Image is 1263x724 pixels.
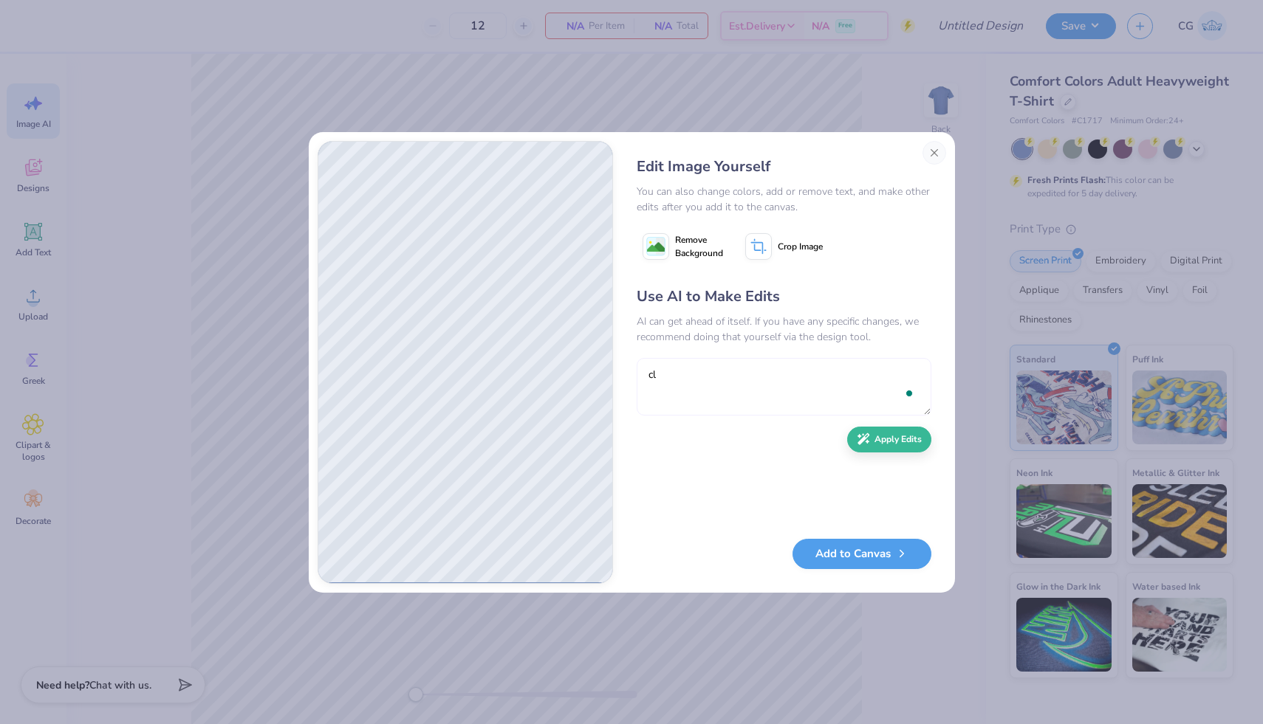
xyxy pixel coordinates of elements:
div: Use AI to Make Edits [637,286,931,308]
div: AI can get ahead of itself. If you have any specific changes, we recommend doing that yourself vi... [637,314,931,345]
span: Remove Background [675,233,723,260]
button: Add to Canvas [793,539,931,569]
textarea: To enrich screen reader interactions, please activate Accessibility in Grammarly extension settings [637,358,931,416]
button: Crop Image [739,228,832,265]
div: You can also change colors, add or remove text, and make other edits after you add it to the canvas. [637,184,931,215]
span: Crop Image [778,240,823,253]
button: Apply Edits [847,427,931,452]
button: Close [923,141,946,165]
div: Edit Image Yourself [637,156,931,178]
button: Remove Background [637,228,729,265]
